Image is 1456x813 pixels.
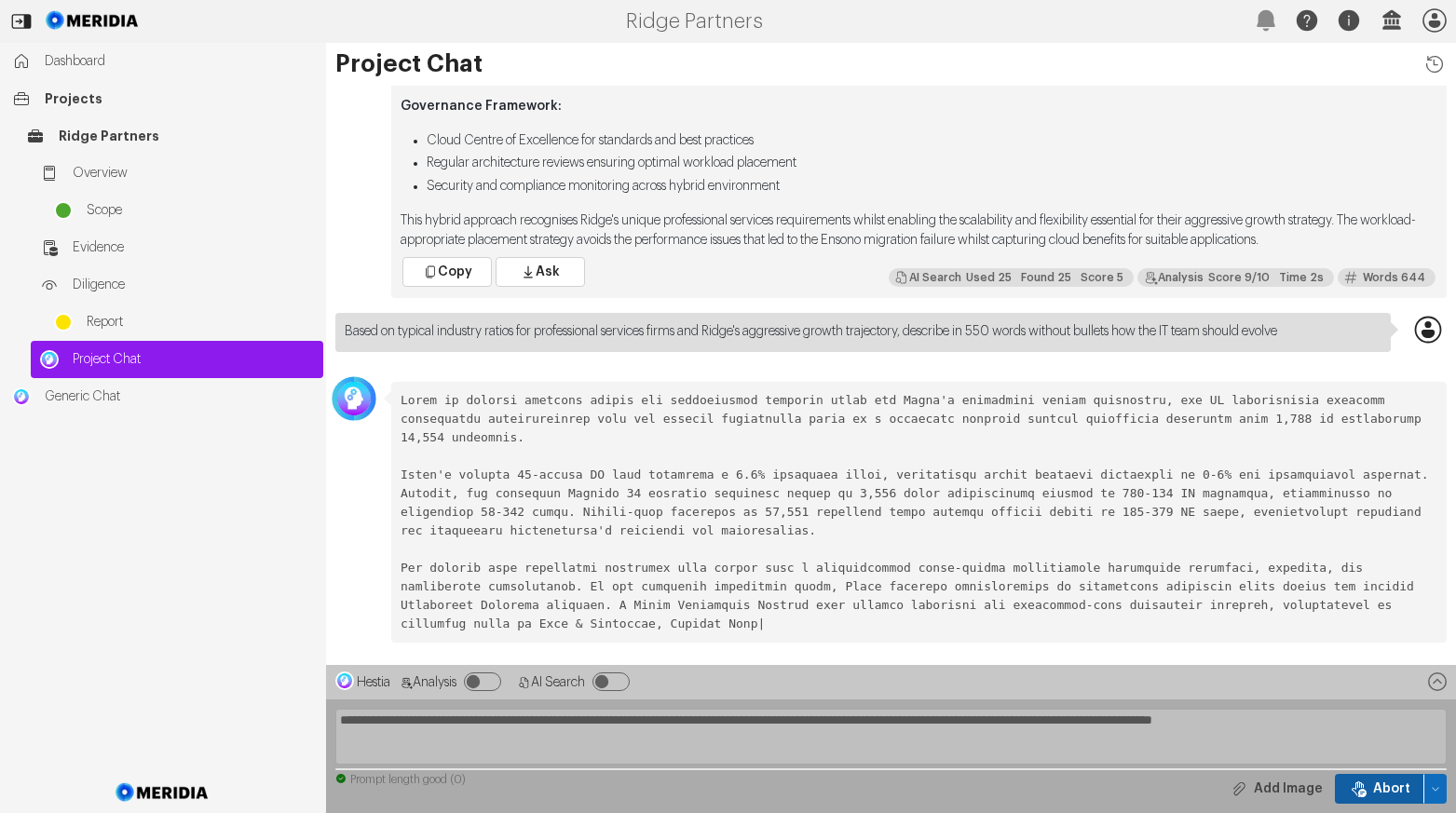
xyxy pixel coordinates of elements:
span: Hestia [357,676,390,689]
button: Copy [402,257,492,287]
strong: Governance Framework: [401,100,562,113]
span: Copy [438,263,472,281]
button: Abort [1424,774,1447,804]
span: Ask [536,263,560,281]
button: Abort [1335,774,1424,804]
div: I believe I answered the question very well. My responses stayed focused on the prompt's directiv... [1137,268,1334,287]
a: Projects [3,80,323,117]
li: Regular architecture reviews ensuring optimal workload placement [427,154,1437,173]
span: Overview [73,164,314,183]
p: This hybrid approach recognises Ridge's unique professional services requirements whilst enabling... [401,211,1437,251]
a: Dashboard [3,43,323,80]
li: Security and compliance monitoring across hybrid environment [427,177,1437,196]
p: Based on typical industry ratios for professional services firms and Ridge's aggressive growth tr... [345,322,1381,342]
div: Prompt length good (0) [335,772,1447,787]
img: Meridia Logo [113,772,212,813]
div: David Wicks [1409,313,1447,332]
a: Generic ChatGeneric Chat [3,378,323,415]
span: Dashboard [45,52,314,71]
h1: Project Chat [335,52,1447,76]
span: Analysis [413,676,456,689]
a: Scope [45,192,323,229]
span: Evidence [73,238,314,257]
span: Ridge Partners [59,127,314,145]
span: Projects [45,89,314,108]
span: Generic Chat [45,387,314,406]
div: George [335,382,373,400]
span: Scope [87,201,314,220]
svg: AI Search [518,676,531,689]
img: Hestia [335,671,354,690]
svg: Analysis [400,676,413,689]
img: Avatar Icon [337,382,371,415]
button: Add Image [1218,774,1335,804]
pre: Lorem ip dolorsi ametcons adipis eli seddoeiusmod temporin utlab etd Magna'a enimadmini veniam qu... [401,391,1437,633]
li: Cloud Centre of Excellence for standards and best practices [427,131,1437,151]
img: Loading [325,370,383,427]
span: Project Chat [73,350,314,369]
a: Overview [31,155,323,192]
span: Diligence [73,276,314,294]
img: Project Chat [40,350,59,369]
span: AI Search [531,676,585,689]
a: Diligence [31,266,323,304]
a: Ridge Partners [17,117,323,155]
span: Abort [1373,779,1410,798]
a: Report [45,304,323,341]
a: Project ChatProject Chat [31,341,323,378]
img: Generic Chat [12,387,31,406]
button: Ask [496,257,585,287]
span: Report [87,313,314,332]
a: Evidence [31,229,323,266]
